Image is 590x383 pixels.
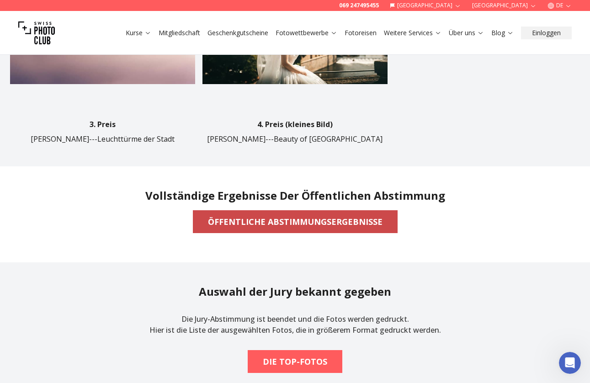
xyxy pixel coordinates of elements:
img: Profile image for Quim [16,111,25,120]
span: Swiss Photo Club [28,112,86,118]
div: Swiss Photo Club sagt… [7,62,175,191]
button: Blog [488,27,517,39]
input: Enter your email [39,147,146,165]
img: Profile image for Quim [39,5,53,20]
div: Hi 😀 Schön, dass du uns besuchst. Stell' uns gerne jederzeit Fragen oder hinterlasse ein Feedback. [15,68,143,95]
button: Kurse [122,27,155,39]
button: DIE TOP-FOTOS [248,350,342,373]
h2: Vollständige Ergebnisse der öffentlichen Abstimmung [145,188,445,203]
p: [PERSON_NAME]---Beauty of [GEOGRAPHIC_DATA] [207,133,383,144]
button: Mitgliedschaft [155,27,204,39]
h1: Swiss Photo Club [70,5,132,11]
img: Profile image for Ina [52,5,66,20]
button: Fotowettbewerbe [272,27,341,39]
a: Weitere Services [384,28,441,37]
b: DIE TOP-FOTOS [263,355,327,368]
a: Mitgliedschaft [159,28,200,37]
button: Übermitteln [146,147,165,165]
p: [DATE] wieder da [77,11,128,21]
b: ÖFFENTLICHE ABSTIMMUNGSERGEBNISSE [208,215,383,228]
div: Email [39,135,165,144]
a: Über uns [449,28,484,37]
div: Swiss Photo Club • Vor 1W [15,102,88,107]
img: Profile image for Osan [26,5,41,20]
img: Profile image for Osan [7,111,16,120]
button: Home [143,4,160,21]
a: Fotowettbewerbe [276,28,337,37]
p: 4. Preis (kleines Bild) [257,119,333,130]
p: 3. Preis [90,119,116,130]
div: Schließen [160,4,177,20]
img: Swiss photo club [18,15,55,51]
a: Kurse [126,28,151,37]
button: Weitere Services [380,27,445,39]
button: Geschenkgutscheine [204,27,272,39]
button: ÖFFENTLICHE ABSTIMMUNGSERGEBNISSE [193,210,398,233]
button: Über uns [445,27,488,39]
p: [PERSON_NAME]---Leuchttürme der Stadt [31,133,175,144]
a: Blog [491,28,514,37]
a: Geschenkgutscheine [207,28,268,37]
a: 069 247495455 [339,2,379,9]
div: Hi 😀 Schön, dass du uns besuchst. Stell' uns gerne jederzeit Fragen oder hinterlasse ein Feedback... [7,62,150,100]
button: go back [6,4,23,21]
p: Die Jury-Abstimmung ist beendet und die Fotos werden gedruckt. Hier ist die Liste der ausgewählte... [149,306,441,343]
h2: Auswahl der Jury bekannt gegeben [199,284,391,299]
button: Fotoreisen [341,27,380,39]
button: Einloggen [521,27,572,39]
iframe: Intercom live chat [559,352,581,374]
span: • Vor 1W [86,112,116,118]
a: Fotoreisen [345,28,377,37]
